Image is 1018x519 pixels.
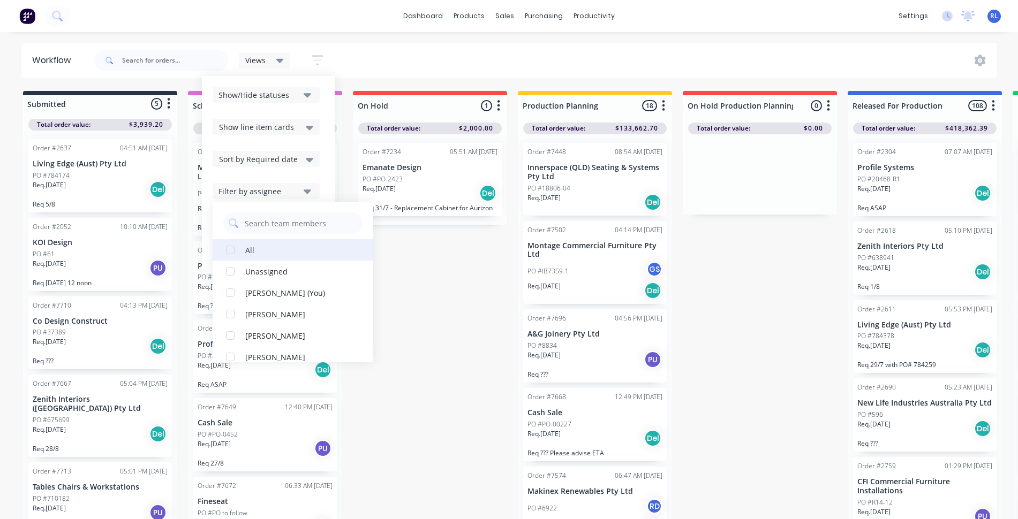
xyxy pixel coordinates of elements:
[198,282,231,292] p: Req. [DATE]
[857,439,992,447] p: Req ???
[245,244,352,255] div: All
[527,408,662,417] p: Cash Sale
[37,120,91,129] span: Total order value:
[33,259,66,269] p: Req. [DATE]
[193,143,337,236] div: Order #731703:07 PM [DATE]Montage Commercial Furniture Pty LtdPO #PORL7399-1HLReq.[DATE]DelReq 26...
[314,440,331,457] div: PU
[527,370,662,378] p: Req ???
[198,262,333,271] p: Profile Systems
[193,319,337,393] div: Order #768004:52 PM [DATE]Profile SystemsPO #22660Req.[DATE]DelReq ASAP
[527,487,662,496] p: Makinex Renewables Pty Ltd
[945,304,992,314] div: 05:53 PM [DATE]
[285,402,333,412] div: 12:40 PM [DATE]
[523,309,667,383] div: Order #769604:56 PM [DATE]A&G Joinery Pty LtdPO #8834Req.[DATE]PUReq ???
[367,124,420,133] span: Total order value:
[519,8,568,24] div: purchasing
[697,124,750,133] span: Total order value:
[857,410,883,419] p: PO #596
[28,296,172,370] div: Order #771004:13 PM [DATE]Co Design ConstructPO #37389Req.[DATE]DelReq ???
[853,378,997,452] div: Order #269005:23 AM [DATE]New Life Industries Australia Pty LtdPO #596Req.[DATE]DelReq ???
[245,55,266,66] span: Views
[398,8,448,24] a: dashboard
[120,222,168,232] div: 10:10 AM [DATE]
[213,87,320,103] button: Show/Hide statuses
[974,185,991,202] div: Del
[33,494,70,503] p: PO #710182
[198,497,333,506] p: Fineseat
[33,425,66,434] p: Req. [DATE]
[945,383,992,392] div: 05:23 AM [DATE]
[527,330,662,339] p: A&G Joinery Pty Ltd
[459,124,493,133] span: $2,000.00
[120,467,168,476] div: 05:01 PM [DATE]
[615,471,662,480] div: 06:47 AM [DATE]
[198,402,236,412] div: Order #7649
[28,375,172,457] div: Order #766705:04 PM [DATE]Zenith Interiors ([GEOGRAPHIC_DATA]) Pty LtdPO #675699Req.[DATE]DelReq ...
[615,225,662,235] div: 04:14 PM [DATE]
[527,266,569,276] p: PO #IB7359-1
[219,121,294,133] span: Show line item cards
[974,341,991,358] div: Del
[804,124,823,133] span: $0.00
[193,241,337,315] div: Order #769004:41 PM [DATE]Profile SystemsPO #22657Req.[DATE]DelReq ???
[527,163,662,181] p: Innerspace (QLD) Seating & Systems Pty Ltd
[198,439,231,449] p: Req. [DATE]
[857,461,896,471] div: Order #2759
[479,185,496,202] div: Del
[33,379,71,388] div: Order #7667
[120,143,168,153] div: 04:51 AM [DATE]
[523,388,667,461] div: Order #766812:49 PM [DATE]Cash SalePO #PO-00227Req.[DATE]DelReq ??? Please advise ETA
[853,300,997,373] div: Order #261105:53 PM [DATE]Living Edge (Aust) Pty LtdPO #784378Req.[DATE]DelReq 29/7 with PO# 784259
[857,383,896,392] div: Order #2690
[568,8,620,24] div: productivity
[244,212,357,234] input: Search team members
[857,174,900,184] p: PO #20468-R1
[120,301,168,310] div: 04:13 PM [DATE]
[990,11,998,21] span: RL
[527,281,561,291] p: Req. [DATE]
[857,320,992,330] p: Living Edge (Aust) Pty Ltd
[33,395,168,413] p: Zenith Interiors ([GEOGRAPHIC_DATA]) Pty Ltd
[33,415,70,425] p: PO #675699
[853,222,997,295] div: Order #261805:10 PM [DATE]Zenith Interiors Pty LtdPO #638941Req.[DATE]DelReq 1/8
[193,398,337,471] div: Order #764912:40 PM [DATE]Cash SalePO #PO-0452Req.[DATE]PUReq 27/8
[245,287,352,298] div: [PERSON_NAME] (You)
[862,124,915,133] span: Total order value:
[33,467,71,476] div: Order #7713
[33,327,66,337] p: PO #37389
[974,263,991,280] div: Del
[532,124,585,133] span: Total order value:
[198,324,236,333] div: Order #7680
[857,361,992,369] p: Req 29/7 with PO# 784259
[527,193,561,203] p: Req. [DATE]
[857,283,992,291] p: Req 1/8
[33,159,168,169] p: Living Edge (Aust) Pty Ltd
[615,314,662,323] div: 04:56 PM [DATE]
[857,226,896,235] div: Order #2618
[33,337,66,347] p: Req. [DATE]
[33,143,71,153] div: Order #2637
[33,317,168,326] p: Co Design Construct
[646,261,662,277] div: GS
[33,279,168,287] p: Req [DATE] 12 noon
[198,224,333,232] p: Req 26/8 - Please confirm ETA
[28,139,172,212] div: Order #263704:51 AM [DATE]Living Edge (Aust) Pty LtdPO #784174Req.[DATE]DelReq 5/8
[198,508,247,518] p: PO #PO to follow
[314,361,331,378] div: Del
[644,282,661,299] div: Del
[857,399,992,408] p: New Life Industries Australia Pty Ltd
[527,314,566,323] div: Order #7696
[527,429,561,439] p: Req. [DATE]
[448,8,490,24] div: products
[33,357,168,365] p: Req ???
[527,147,566,157] div: Order #7448
[363,174,403,184] p: PO #PO-2423
[857,331,894,341] p: PO #784378
[198,246,236,255] div: Order #7690
[527,392,566,402] div: Order #7668
[198,351,231,361] p: PO #22660
[149,425,167,442] div: Del
[245,265,352,277] div: Unassigned
[198,380,333,388] p: Req ASAP
[33,180,66,190] p: Req. [DATE]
